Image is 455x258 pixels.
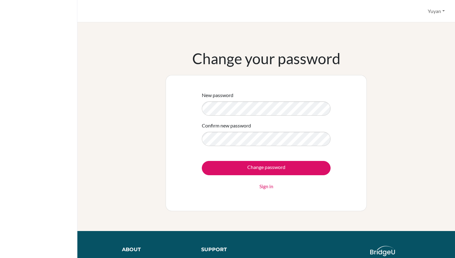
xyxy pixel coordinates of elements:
label: New password [202,91,233,99]
a: Sign in [259,183,273,190]
div: Support [201,246,260,253]
label: Confirm new password [202,122,251,129]
div: About [122,246,187,253]
h1: Change your password [192,50,340,68]
input: Change password [202,161,331,175]
img: logo_white@2x-f4f0deed5e89b7ecb1c2cc34c3e3d731f90f0f143d5ea2071677605dd97b5244.png [370,246,395,256]
button: Yuyan [425,5,448,17]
